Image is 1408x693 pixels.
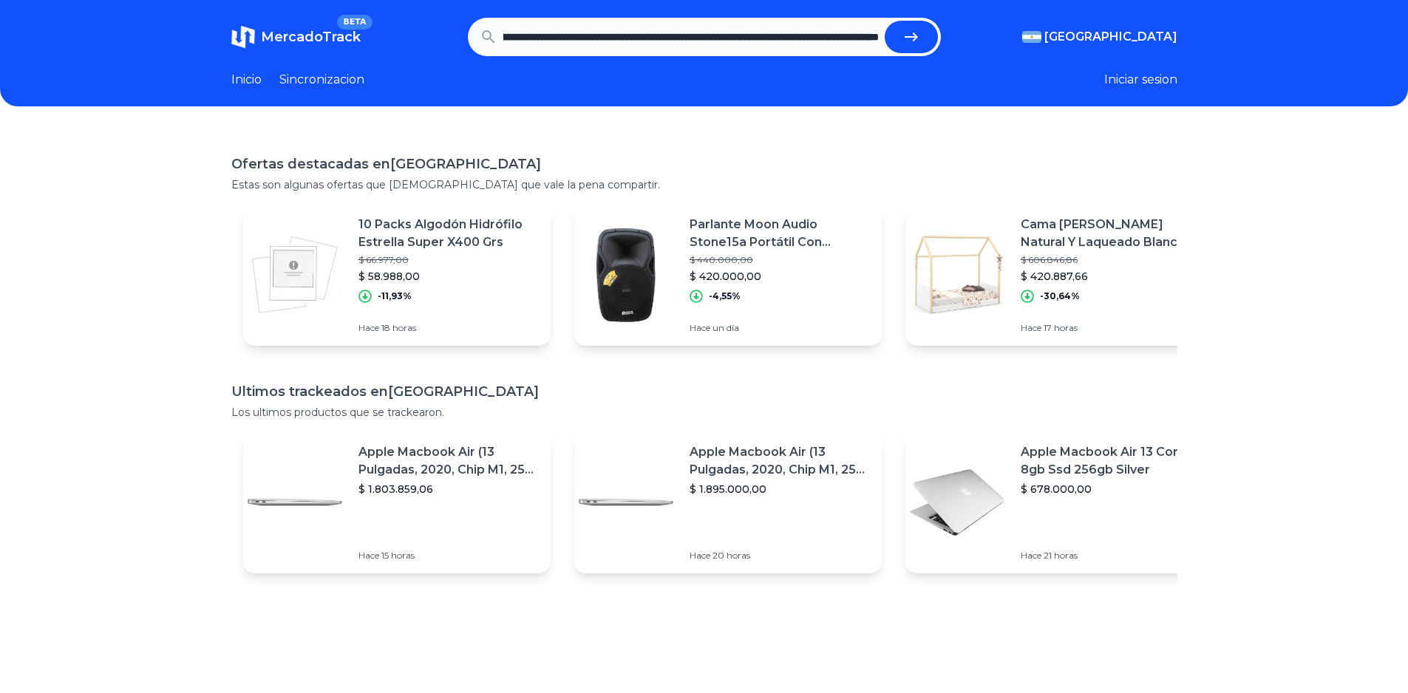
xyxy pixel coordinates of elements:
a: Featured imageCama [PERSON_NAME] Natural Y Laqueado Blanco$ 606.846,86$ 420.887,66-30,64%Hace 17 ... [905,204,1213,346]
p: Hace 20 horas [690,550,870,561]
p: Parlante Moon Audio Stone15a Portátil Con Bluetooth Negro 220v [690,216,870,251]
p: Hace 21 horas [1021,550,1201,561]
a: Featured imageParlante Moon Audio Stone15a Portátil Con Bluetooth Negro 220v$ 440.000,00$ 420.000... [574,204,882,346]
p: $ 66.977,00 [358,254,539,266]
p: Apple Macbook Air 13 Core I5 8gb Ssd 256gb Silver [1021,443,1201,479]
h1: Ultimos trackeados en [GEOGRAPHIC_DATA] [231,381,1177,402]
img: Featured image [905,223,1009,327]
img: Featured image [243,223,347,327]
a: Featured imageApple Macbook Air (13 Pulgadas, 2020, Chip M1, 256 Gb De Ssd, 8 Gb De Ram) - Plata$... [243,431,551,573]
p: Hace 15 horas [358,550,539,561]
img: Argentina [1022,31,1041,43]
p: -30,64% [1040,290,1080,302]
p: $ 420.887,66 [1021,269,1201,284]
img: Featured image [243,451,347,554]
a: Sincronizacion [279,71,364,89]
a: Featured image10 Packs Algodón Hidrófilo Estrella Super X400 Grs$ 66.977,00$ 58.988,00-11,93%Hace... [243,204,551,346]
p: 10 Packs Algodón Hidrófilo Estrella Super X400 Grs [358,216,539,251]
a: MercadoTrackBETA [231,25,361,49]
p: $ 420.000,00 [690,269,870,284]
p: $ 678.000,00 [1021,482,1201,496]
p: Apple Macbook Air (13 Pulgadas, 2020, Chip M1, 256 Gb De Ssd, 8 Gb De Ram) - Plata [358,443,539,479]
a: Featured imageApple Macbook Air (13 Pulgadas, 2020, Chip M1, 256 Gb De Ssd, 8 Gb De Ram) - Plata$... [574,431,882,573]
img: MercadoTrack [231,25,255,49]
img: Featured image [905,451,1009,554]
p: $ 58.988,00 [358,269,539,284]
p: Los ultimos productos que se trackearon. [231,405,1177,420]
button: Iniciar sesion [1104,71,1177,89]
p: Apple Macbook Air (13 Pulgadas, 2020, Chip M1, 256 Gb De Ssd, 8 Gb De Ram) - Plata [690,443,870,479]
span: [GEOGRAPHIC_DATA] [1044,28,1177,46]
img: Featured image [574,451,678,554]
img: Featured image [574,223,678,327]
p: $ 606.846,86 [1021,254,1201,266]
a: Inicio [231,71,262,89]
p: Hace 18 horas [358,322,539,334]
h1: Ofertas destacadas en [GEOGRAPHIC_DATA] [231,154,1177,174]
p: Hace un día [690,322,870,334]
p: -4,55% [709,290,741,302]
p: $ 1.803.859,06 [358,482,539,496]
p: Estas son algunas ofertas que [DEMOGRAPHIC_DATA] que vale la pena compartir. [231,177,1177,192]
p: Cama [PERSON_NAME] Natural Y Laqueado Blanco [1021,216,1201,251]
button: [GEOGRAPHIC_DATA] [1022,28,1177,46]
p: $ 440.000,00 [690,254,870,266]
a: Featured imageApple Macbook Air 13 Core I5 8gb Ssd 256gb Silver$ 678.000,00Hace 21 horas [905,431,1213,573]
p: $ 1.895.000,00 [690,482,870,496]
span: BETA [337,15,372,30]
p: Hace 17 horas [1021,322,1201,334]
p: -11,93% [378,290,412,302]
span: MercadoTrack [261,29,361,45]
